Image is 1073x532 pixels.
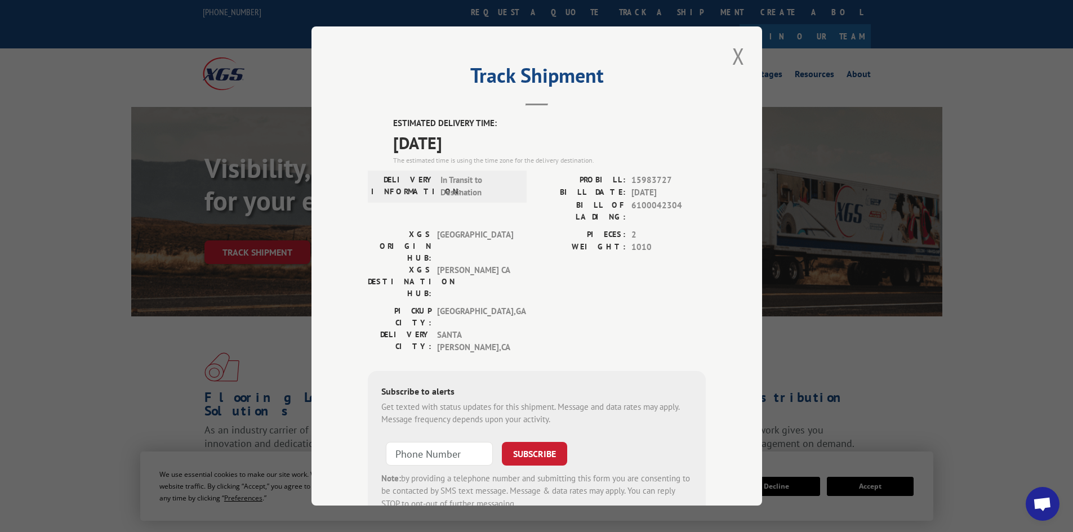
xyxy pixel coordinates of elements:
[631,229,706,242] span: 2
[381,473,401,484] strong: Note:
[368,229,431,264] label: XGS ORIGIN HUB:
[537,186,626,199] label: BILL DATE:
[368,68,706,89] h2: Track Shipment
[381,385,692,401] div: Subscribe to alerts
[729,41,748,71] button: Close modal
[537,199,626,223] label: BILL OF LADING:
[631,199,706,223] span: 6100042304
[371,174,435,199] label: DELIVERY INFORMATION:
[393,130,706,155] span: [DATE]
[437,329,513,354] span: SANTA [PERSON_NAME] , CA
[368,264,431,299] label: XGS DESTINATION HUB:
[393,155,706,166] div: The estimated time is using the time zone for the delivery destination.
[386,442,493,466] input: Phone Number
[537,174,626,187] label: PROBILL:
[1026,487,1059,521] a: Open chat
[631,186,706,199] span: [DATE]
[440,174,517,199] span: In Transit to Destination
[537,241,626,254] label: WEIGHT:
[537,229,626,242] label: PIECES:
[631,174,706,187] span: 15983727
[368,305,431,329] label: PICKUP CITY:
[437,264,513,299] span: [PERSON_NAME] CA
[381,401,692,426] div: Get texted with status updates for this shipment. Message and data rates may apply. Message frequ...
[502,442,567,466] button: SUBSCRIBE
[631,241,706,254] span: 1010
[368,329,431,354] label: DELIVERY CITY:
[437,305,513,329] span: [GEOGRAPHIC_DATA] , GA
[381,472,692,511] div: by providing a telephone number and submitting this form you are consenting to be contacted by SM...
[393,117,706,130] label: ESTIMATED DELIVERY TIME:
[437,229,513,264] span: [GEOGRAPHIC_DATA]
